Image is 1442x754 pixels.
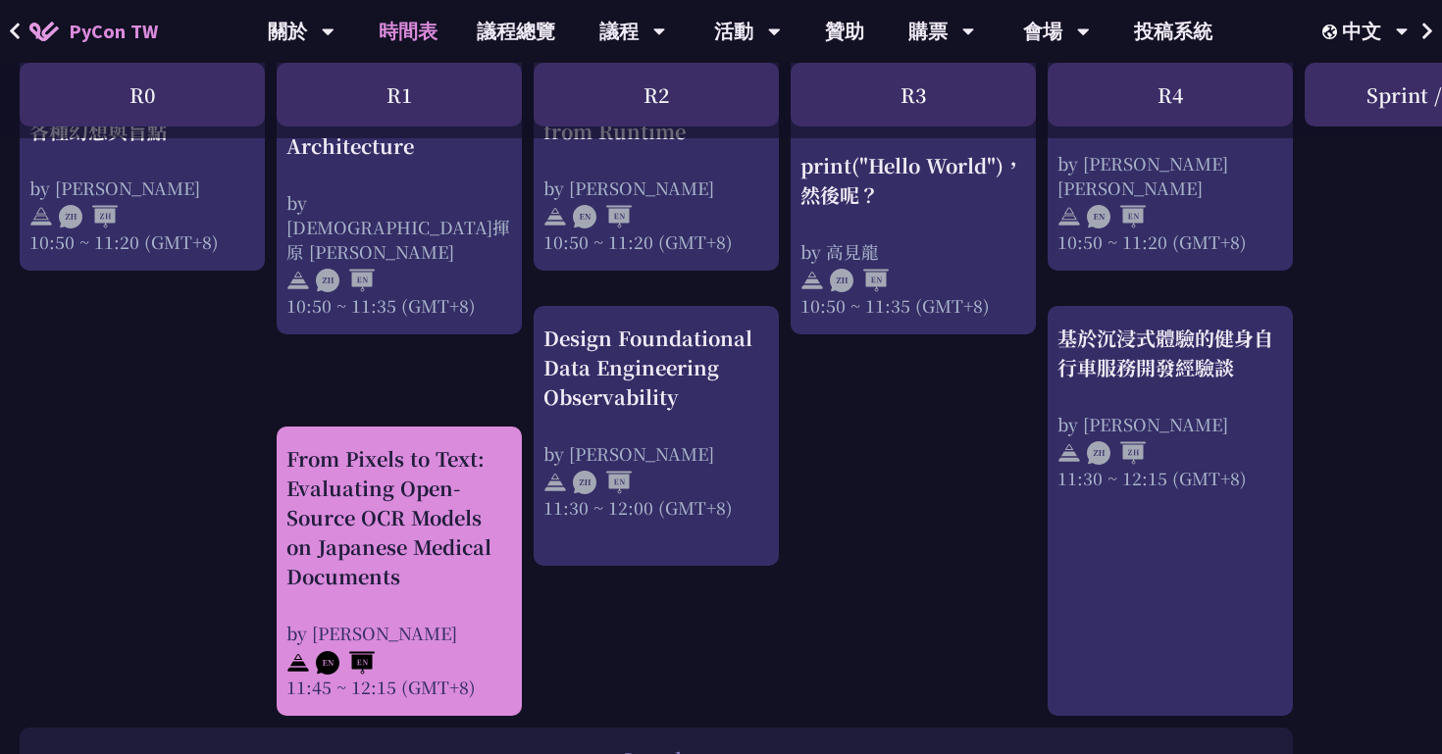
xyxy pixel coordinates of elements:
div: From Pixels to Text: Evaluating Open-Source OCR Models on Japanese Medical Documents [286,444,512,591]
div: print("Hello World")，然後呢？ [800,151,1026,210]
div: 10:50 ~ 11:20 (GMT+8) [543,229,769,254]
img: ENEN.5a408d1.svg [316,651,375,675]
img: svg+xml;base64,PHN2ZyB4bWxucz0iaHR0cDovL3d3dy53My5vcmcvMjAwMC9zdmciIHdpZHRoPSIyNCIgaGVpZ2h0PSIyNC... [800,270,824,293]
div: 10:50 ~ 11:20 (GMT+8) [1057,229,1283,254]
div: 11:30 ~ 12:15 (GMT+8) [1057,466,1283,490]
img: svg+xml;base64,PHN2ZyB4bWxucz0iaHR0cDovL3d3dy53My5vcmcvMjAwMC9zdmciIHdpZHRoPSIyNCIgaGVpZ2h0PSIyNC... [1057,441,1081,465]
div: by [DEMOGRAPHIC_DATA]揮原 [PERSON_NAME] [286,190,512,264]
div: R4 [1048,63,1293,126]
div: R1 [277,63,522,126]
img: ZHEN.371966e.svg [830,270,889,293]
div: R0 [20,63,265,126]
img: svg+xml;base64,PHN2ZyB4bWxucz0iaHR0cDovL3d3dy53My5vcmcvMjAwMC9zdmciIHdpZHRoPSIyNCIgaGVpZ2h0PSIyNC... [286,270,310,293]
div: 10:50 ~ 11:35 (GMT+8) [286,293,512,318]
div: 11:45 ~ 12:15 (GMT+8) [286,675,512,699]
div: by [PERSON_NAME] [29,176,255,200]
img: svg+xml;base64,PHN2ZyB4bWxucz0iaHR0cDovL3d3dy53My5vcmcvMjAwMC9zdmciIHdpZHRoPSIyNCIgaGVpZ2h0PSIyNC... [543,205,567,228]
a: 基於沉浸式體驗的健身自行車服務開發經驗談 by [PERSON_NAME] 11:30 ~ 12:15 (GMT+8) [1057,324,1283,699]
div: 10:50 ~ 11:35 (GMT+8) [800,293,1026,318]
img: ZHZH.38617ef.svg [1087,441,1146,465]
img: ENEN.5a408d1.svg [573,205,632,228]
div: 11:30 ~ 12:00 (GMT+8) [543,495,769,520]
div: R2 [534,63,779,126]
div: Design Foundational Data Engineering Observability [543,324,769,412]
img: ZHEN.371966e.svg [316,270,375,293]
img: svg+xml;base64,PHN2ZyB4bWxucz0iaHR0cDovL3d3dy53My5vcmcvMjAwMC9zdmciIHdpZHRoPSIyNCIgaGVpZ2h0PSIyNC... [1057,205,1081,228]
div: by [PERSON_NAME] [543,176,769,200]
a: PyCon TW [10,7,178,56]
a: Design Foundational Data Engineering Observability by [PERSON_NAME] 11:30 ~ 12:00 (GMT+8) [543,324,769,549]
div: by 高見龍 [800,239,1026,264]
img: ENEN.5a408d1.svg [1087,205,1146,228]
div: by [PERSON_NAME] [543,441,769,466]
a: From Pixels to Text: Evaluating Open-Source OCR Models on Japanese Medical Documents by [PERSON_N... [286,444,512,699]
img: ZHEN.371966e.svg [573,471,632,494]
div: by [PERSON_NAME] [PERSON_NAME] [1057,151,1283,200]
div: by [PERSON_NAME] [1057,412,1283,436]
span: PyCon TW [69,17,158,46]
div: R3 [791,63,1036,126]
div: by [PERSON_NAME] [286,621,512,645]
img: ZHZH.38617ef.svg [59,205,118,228]
img: svg+xml;base64,PHN2ZyB4bWxucz0iaHR0cDovL3d3dy53My5vcmcvMjAwMC9zdmciIHdpZHRoPSIyNCIgaGVpZ2h0PSIyNC... [286,651,310,675]
img: Locale Icon [1322,25,1342,39]
div: 基於沉浸式體驗的健身自行車服務開發經驗談 [1057,324,1283,382]
img: svg+xml;base64,PHN2ZyB4bWxucz0iaHR0cDovL3d3dy53My5vcmcvMjAwMC9zdmciIHdpZHRoPSIyNCIgaGVpZ2h0PSIyNC... [29,205,53,228]
div: 10:50 ~ 11:20 (GMT+8) [29,229,255,254]
img: svg+xml;base64,PHN2ZyB4bWxucz0iaHR0cDovL3d3dy53My5vcmcvMjAwMC9zdmciIHdpZHRoPSIyNCIgaGVpZ2h0PSIyNC... [543,471,567,494]
img: Home icon of PyCon TW 2025 [29,22,59,41]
